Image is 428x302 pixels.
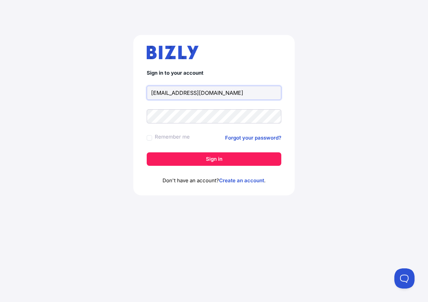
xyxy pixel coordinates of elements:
[394,268,415,289] iframe: Toggle Customer Support
[147,46,199,59] img: bizly_logo.svg
[147,177,281,185] p: Don't have an account? .
[147,86,281,100] input: Email
[147,152,281,166] button: Sign in
[155,133,190,141] label: Remember me
[219,177,264,184] a: Create an account
[225,134,281,142] a: Forgot your password?
[147,70,281,76] h4: Sign in to your account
